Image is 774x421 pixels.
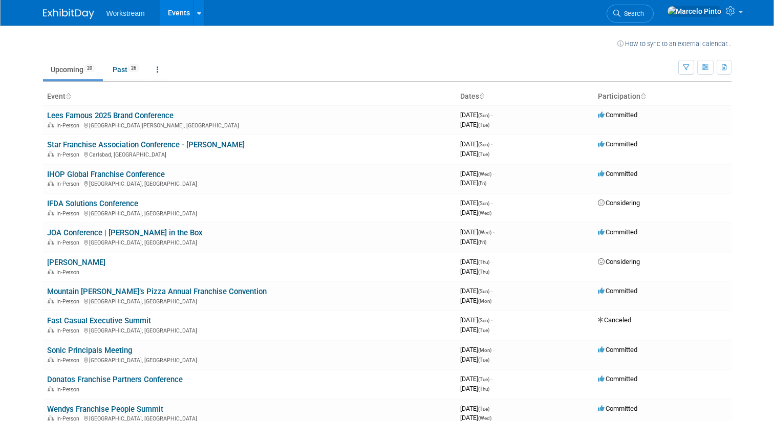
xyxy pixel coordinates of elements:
span: In-Person [56,298,82,305]
span: - [491,287,492,295]
span: (Wed) [478,210,491,216]
span: (Wed) [478,230,491,235]
span: - [491,375,492,383]
span: Committed [598,287,637,295]
div: [GEOGRAPHIC_DATA], [GEOGRAPHIC_DATA] [47,326,452,334]
span: Committed [598,111,637,119]
span: (Sun) [478,318,489,323]
span: (Thu) [478,269,489,275]
a: Lees Famous 2025 Brand Conference [47,111,174,120]
span: [DATE] [460,356,489,363]
span: [DATE] [460,346,494,353]
span: [DATE] [460,179,486,187]
span: (Tue) [478,327,489,333]
span: (Thu) [478,259,489,265]
span: - [491,140,492,148]
span: (Fri) [478,181,486,186]
span: In-Person [56,122,82,129]
span: [DATE] [460,121,489,128]
span: [DATE] [460,375,492,383]
img: In-Person Event [48,327,54,333]
span: - [491,405,492,412]
img: In-Person Event [48,151,54,157]
span: [DATE] [460,316,492,324]
img: In-Person Event [48,210,54,215]
span: (Sun) [478,142,489,147]
img: ExhibitDay [43,9,94,19]
a: IFDA Solutions Conference [47,199,138,208]
span: 26 [128,64,139,72]
span: Search [620,10,644,17]
span: (Tue) [478,357,489,363]
a: IHOP Global Franchise Conference [47,170,165,179]
th: Dates [456,88,594,105]
div: [GEOGRAPHIC_DATA], [GEOGRAPHIC_DATA] [47,238,452,246]
span: (Tue) [478,151,489,157]
img: In-Person Event [48,269,54,274]
div: [GEOGRAPHIC_DATA], [GEOGRAPHIC_DATA] [47,179,452,187]
img: In-Person Event [48,239,54,245]
span: (Tue) [478,376,489,382]
img: In-Person Event [48,386,54,391]
a: [PERSON_NAME] [47,258,105,267]
span: 20 [84,64,95,72]
span: [DATE] [460,111,492,119]
img: Marcelo Pinto [667,6,722,17]
span: - [491,199,492,207]
span: Workstream [106,9,145,17]
span: In-Person [56,151,82,158]
a: Upcoming20 [43,60,103,79]
span: [DATE] [460,199,492,207]
span: In-Person [56,239,82,246]
span: Committed [598,140,637,148]
a: Sort by Start Date [479,92,484,100]
span: - [491,111,492,119]
span: [DATE] [460,405,492,412]
img: In-Person Event [48,357,54,362]
span: (Mon) [478,298,491,304]
a: JOA Conference | [PERSON_NAME] in the Box [47,228,203,237]
span: Considering [598,199,640,207]
a: Sort by Participation Type [640,92,646,100]
span: [DATE] [460,326,489,334]
div: [GEOGRAPHIC_DATA], [GEOGRAPHIC_DATA] [47,356,452,364]
span: (Tue) [478,406,489,412]
div: [GEOGRAPHIC_DATA][PERSON_NAME], [GEOGRAPHIC_DATA] [47,121,452,129]
span: - [491,258,492,265]
span: In-Person [56,386,82,393]
span: [DATE] [460,287,492,295]
span: [DATE] [460,140,492,148]
span: (Sun) [478,289,489,294]
span: Committed [598,228,637,236]
span: [DATE] [460,150,489,158]
span: [DATE] [460,209,491,216]
span: - [491,316,492,324]
span: Committed [598,405,637,412]
a: Fast Casual Executive Summit [47,316,151,325]
span: - [493,228,494,236]
div: [GEOGRAPHIC_DATA], [GEOGRAPHIC_DATA] [47,297,452,305]
span: - [493,346,494,353]
div: Carlsbad, [GEOGRAPHIC_DATA] [47,150,452,158]
span: (Wed) [478,415,491,421]
th: Participation [594,88,732,105]
img: In-Person Event [48,122,54,127]
span: Considering [598,258,640,265]
span: [DATE] [460,268,489,275]
div: [GEOGRAPHIC_DATA], [GEOGRAPHIC_DATA] [47,209,452,217]
img: In-Person Event [48,298,54,303]
a: Donatos Franchise Partners Conference [47,375,183,384]
a: Past26 [105,60,147,79]
span: (Sun) [478,113,489,118]
span: (Tue) [478,122,489,128]
span: In-Person [56,210,82,217]
img: In-Person Event [48,415,54,420]
span: In-Person [56,327,82,334]
span: (Thu) [478,386,489,392]
span: [DATE] [460,385,489,392]
a: Search [607,5,654,23]
span: Committed [598,346,637,353]
a: Star Franchise Association Conference - [PERSON_NAME] [47,140,245,149]
span: (Sun) [478,201,489,206]
span: [DATE] [460,228,494,236]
